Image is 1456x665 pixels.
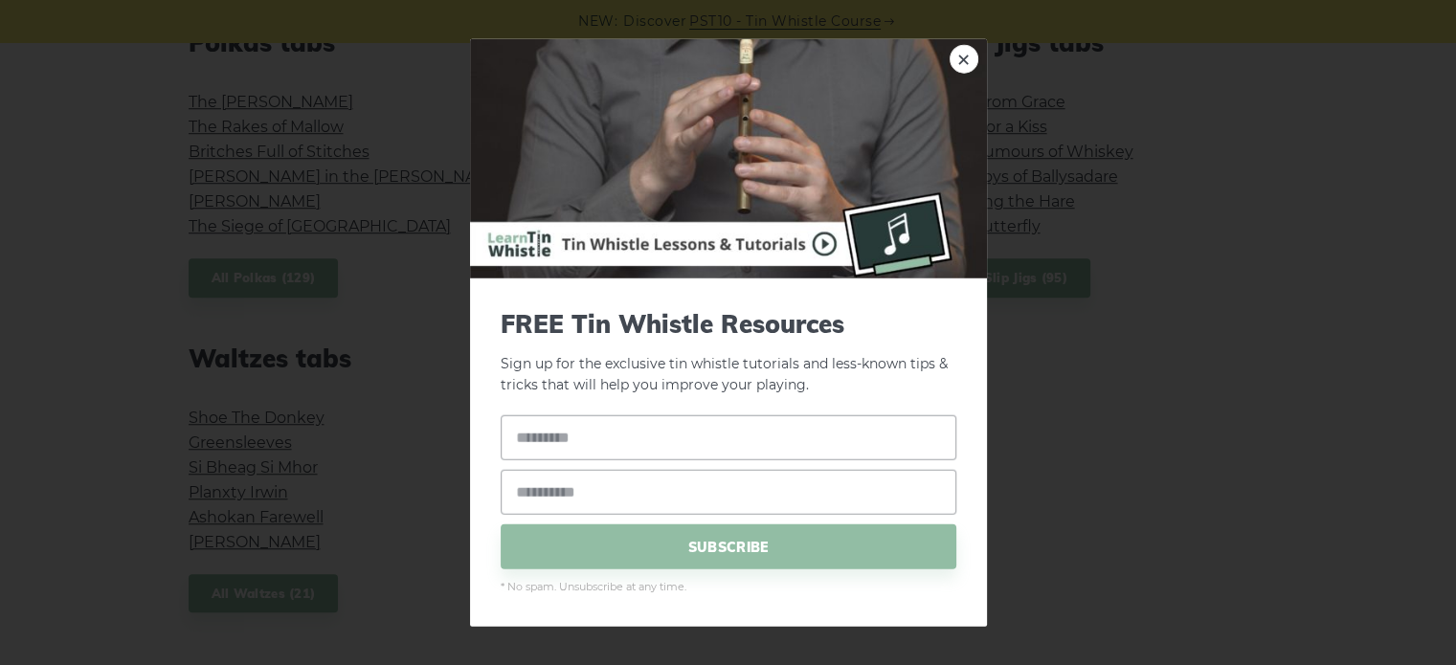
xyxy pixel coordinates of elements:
span: FREE Tin Whistle Resources [501,308,956,338]
img: Tin Whistle Buying Guide Preview [470,38,987,277]
a: × [950,44,978,73]
p: Sign up for the exclusive tin whistle tutorials and less-known tips & tricks that will help you i... [501,308,956,396]
span: * No spam. Unsubscribe at any time. [501,579,956,596]
span: SUBSCRIBE [501,524,956,569]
